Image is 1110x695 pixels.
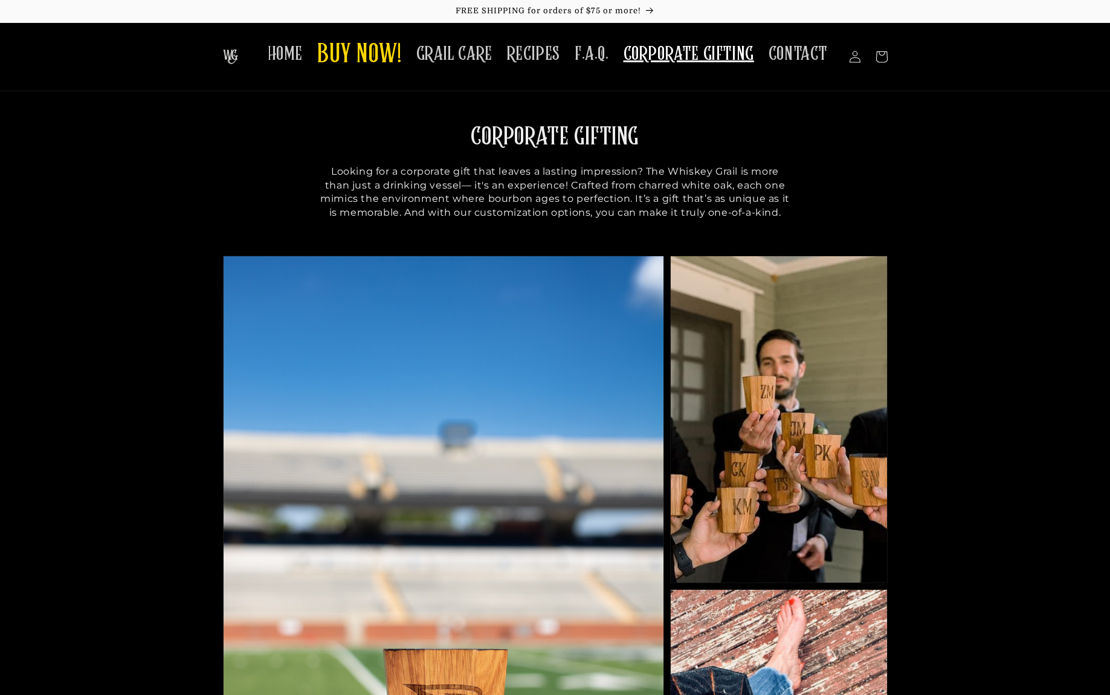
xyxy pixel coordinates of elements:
a: CORPORATE GIFTING [616,35,761,73]
a: GRAIL CARE [409,35,500,73]
span: CORPORATE GIFTING [624,42,754,66]
span: GRAIL CARE [416,42,492,66]
span: F.A.Q. [575,42,609,66]
span: BUY NOW! [317,39,402,72]
img: The Whiskey Grail [223,50,238,64]
p: Looking for a corporate gift that leaves a lasting impression? The Whiskey Grail is more than jus... [320,165,791,219]
a: CONTACT [761,35,835,73]
a: RECIPES [500,35,567,73]
a: HOME [260,35,310,73]
span: RECIPES [507,42,560,66]
span: CONTACT [769,42,828,66]
p: FREE SHIPPING for orders of $75 or more! [12,6,1098,16]
h2: CORPORATE GIFTING [320,121,791,153]
a: F.A.Q. [567,35,616,73]
span: HOME [268,42,303,66]
a: BUY NOW! [310,31,409,79]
